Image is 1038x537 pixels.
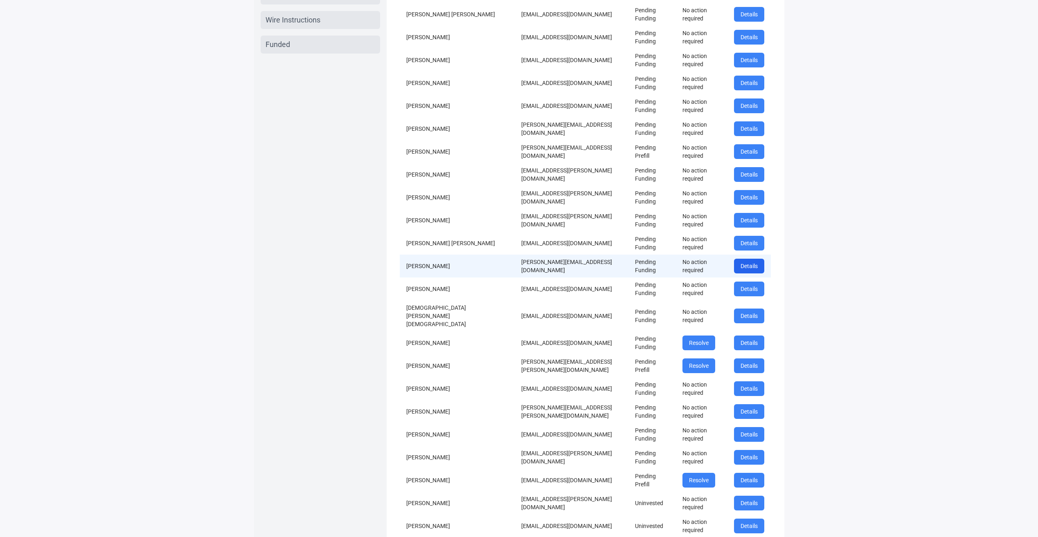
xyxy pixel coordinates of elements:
td: No action required [676,446,727,469]
td: [PERSON_NAME] [400,469,515,492]
button: Details [734,473,764,488]
td: Pending Funding [628,117,676,140]
button: Details [734,259,764,273]
td: [PERSON_NAME][EMAIL_ADDRESS][PERSON_NAME][DOMAIN_NAME] [515,400,628,423]
td: [PERSON_NAME] [400,400,515,423]
td: [PERSON_NAME] [400,117,515,140]
td: No action required [676,492,727,515]
button: Details [734,121,764,136]
td: Pending Funding [628,331,676,354]
td: No action required [676,209,727,232]
td: [PERSON_NAME] [PERSON_NAME] [400,3,515,26]
td: [PERSON_NAME] [400,492,515,515]
td: [PERSON_NAME] [400,163,515,186]
td: Pending Funding [628,300,676,331]
button: Details [734,190,764,205]
td: Pending Funding [628,94,676,117]
td: [EMAIL_ADDRESS][DOMAIN_NAME] [515,26,628,49]
td: No action required [676,423,727,446]
td: [PERSON_NAME] [400,72,515,94]
td: [PERSON_NAME] [400,186,515,209]
td: Pending Funding [628,209,676,232]
td: [EMAIL_ADDRESS][DOMAIN_NAME] [515,300,628,331]
td: No action required [676,49,727,72]
td: [EMAIL_ADDRESS][DOMAIN_NAME] [515,277,628,300]
td: [EMAIL_ADDRESS][DOMAIN_NAME] [515,94,628,117]
td: No action required [676,3,727,26]
button: Details [734,7,764,22]
td: [EMAIL_ADDRESS][DOMAIN_NAME] [515,49,628,72]
button: Details [734,381,764,396]
td: Pending Prefill [628,354,676,377]
td: [PERSON_NAME] [400,277,515,300]
button: Details [734,309,764,323]
td: Pending Funding [628,3,676,26]
td: No action required [676,277,727,300]
td: [PERSON_NAME][EMAIL_ADDRESS][DOMAIN_NAME] [515,117,628,140]
td: No action required [676,400,727,423]
td: [PERSON_NAME] [400,94,515,117]
td: No action required [676,377,727,400]
span: Funded [266,39,290,50]
td: [PERSON_NAME] [400,255,515,277]
button: Details [734,404,764,419]
td: [PERSON_NAME][EMAIL_ADDRESS][DOMAIN_NAME] [515,140,628,163]
button: Resolve [682,336,715,350]
span: Wire Instructions [266,14,320,26]
td: Pending Funding [628,49,676,72]
button: Resolve [682,358,715,373]
td: [PERSON_NAME] [400,377,515,400]
td: Pending Prefill [628,140,676,163]
td: [PERSON_NAME] [400,354,515,377]
td: [PERSON_NAME] [400,446,515,469]
td: [DEMOGRAPHIC_DATA][PERSON_NAME][DEMOGRAPHIC_DATA] [400,300,515,331]
button: Details [734,236,764,251]
button: Details [734,496,764,510]
td: [PERSON_NAME][EMAIL_ADDRESS][PERSON_NAME][DOMAIN_NAME] [515,354,628,377]
td: [EMAIL_ADDRESS][PERSON_NAME][DOMAIN_NAME] [515,492,628,515]
td: [EMAIL_ADDRESS][PERSON_NAME][DOMAIN_NAME] [515,163,628,186]
td: [EMAIL_ADDRESS][PERSON_NAME][DOMAIN_NAME] [515,209,628,232]
button: Details [734,53,764,67]
td: No action required [676,140,727,163]
td: [EMAIL_ADDRESS][PERSON_NAME][DOMAIN_NAME] [515,186,628,209]
td: [EMAIL_ADDRESS][DOMAIN_NAME] [515,331,628,354]
td: [PERSON_NAME] [400,26,515,49]
button: Details [734,213,764,228]
td: Pending Funding [628,446,676,469]
td: [EMAIL_ADDRESS][DOMAIN_NAME] [515,72,628,94]
td: Pending Funding [628,163,676,186]
td: Pending Funding [628,186,676,209]
td: [EMAIL_ADDRESS][DOMAIN_NAME] [515,469,628,492]
button: Details [734,98,764,113]
td: [PERSON_NAME] [400,209,515,232]
td: No action required [676,186,727,209]
button: Details [734,167,764,182]
button: Details [734,358,764,373]
td: Pending Funding [628,377,676,400]
td: Uninvested [628,492,676,515]
td: [PERSON_NAME] [400,140,515,163]
button: Details [734,336,764,350]
td: No action required [676,26,727,49]
td: [EMAIL_ADDRESS][DOMAIN_NAME] [515,232,628,255]
td: [PERSON_NAME] [PERSON_NAME] [400,232,515,255]
td: [PERSON_NAME][EMAIL_ADDRESS][DOMAIN_NAME] [515,255,628,277]
td: [PERSON_NAME] [400,49,515,72]
td: No action required [676,232,727,255]
td: [EMAIL_ADDRESS][PERSON_NAME][DOMAIN_NAME] [515,446,628,469]
td: [PERSON_NAME] [400,423,515,446]
td: Pending Funding [628,423,676,446]
td: No action required [676,163,727,186]
td: Pending Funding [628,255,676,277]
td: No action required [676,255,727,277]
td: [EMAIL_ADDRESS][DOMAIN_NAME] [515,3,628,26]
button: Details [734,76,764,90]
td: [PERSON_NAME] [400,331,515,354]
td: Pending Funding [628,26,676,49]
button: Details [734,450,764,465]
td: No action required [676,72,727,94]
td: Pending Funding [628,400,676,423]
button: Details [734,282,764,296]
td: No action required [676,94,727,117]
